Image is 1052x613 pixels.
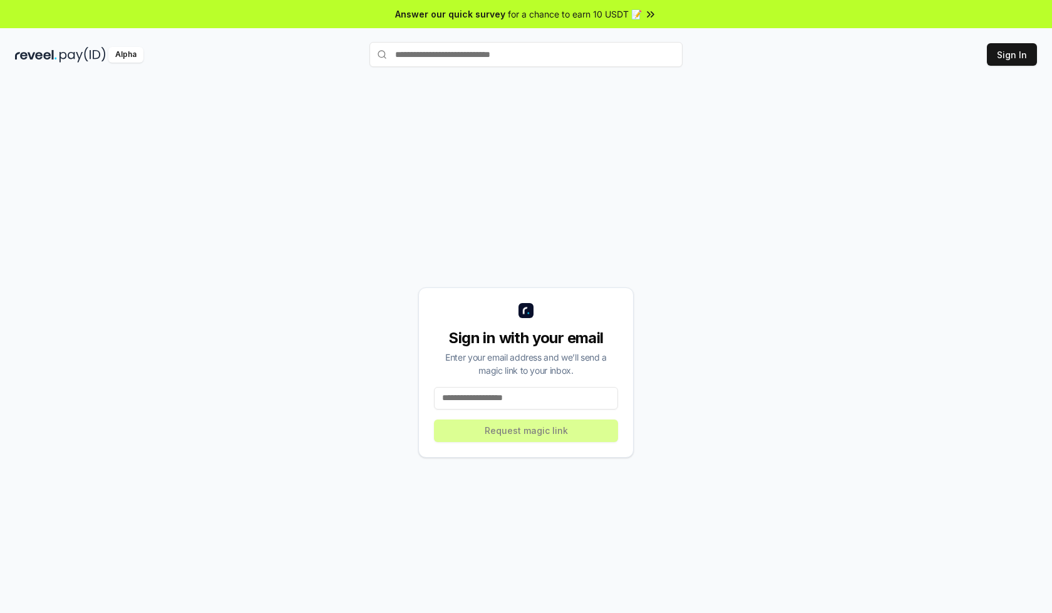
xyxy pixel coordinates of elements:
[15,47,57,63] img: reveel_dark
[508,8,642,21] span: for a chance to earn 10 USDT 📝
[987,43,1037,66] button: Sign In
[108,47,143,63] div: Alpha
[395,8,505,21] span: Answer our quick survey
[59,47,106,63] img: pay_id
[434,328,618,348] div: Sign in with your email
[434,351,618,377] div: Enter your email address and we’ll send a magic link to your inbox.
[518,303,534,318] img: logo_small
